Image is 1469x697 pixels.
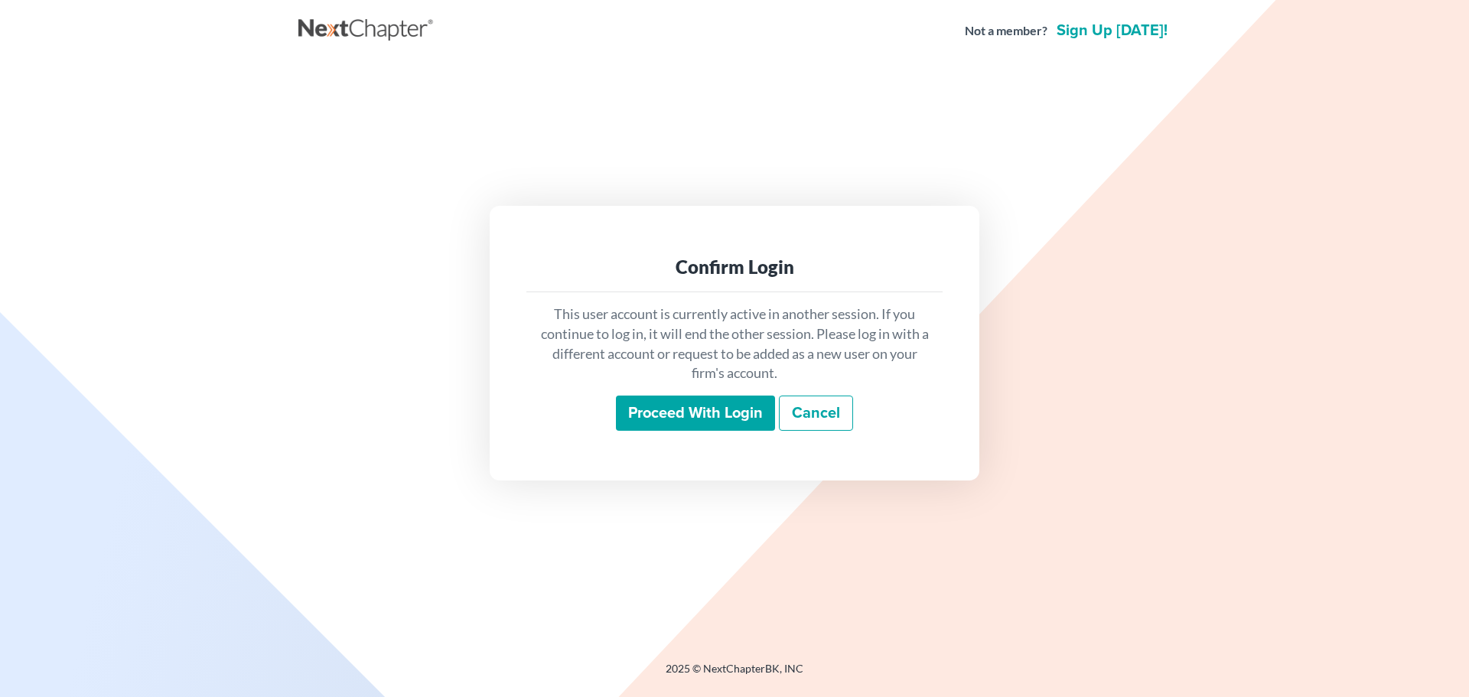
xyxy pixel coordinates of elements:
[298,661,1171,689] div: 2025 © NextChapterBK, INC
[616,396,775,431] input: Proceed with login
[965,22,1047,40] strong: Not a member?
[539,255,930,279] div: Confirm Login
[779,396,853,431] a: Cancel
[1054,23,1171,38] a: Sign up [DATE]!
[539,305,930,383] p: This user account is currently active in another session. If you continue to log in, it will end ...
